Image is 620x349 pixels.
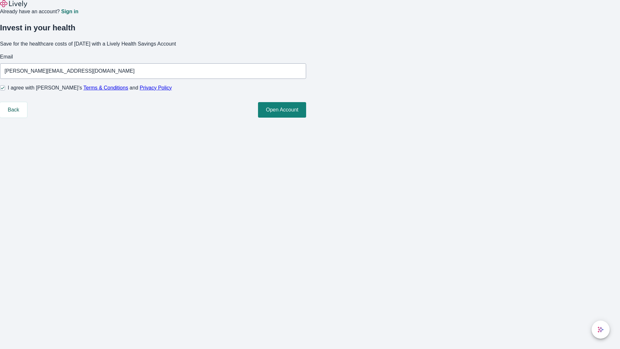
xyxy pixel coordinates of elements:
button: chat [592,321,610,339]
span: I agree with [PERSON_NAME]’s and [8,84,172,92]
a: Sign in [61,9,78,14]
a: Privacy Policy [140,85,172,90]
svg: Lively AI Assistant [597,326,604,333]
a: Terms & Conditions [83,85,128,90]
button: Open Account [258,102,306,118]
